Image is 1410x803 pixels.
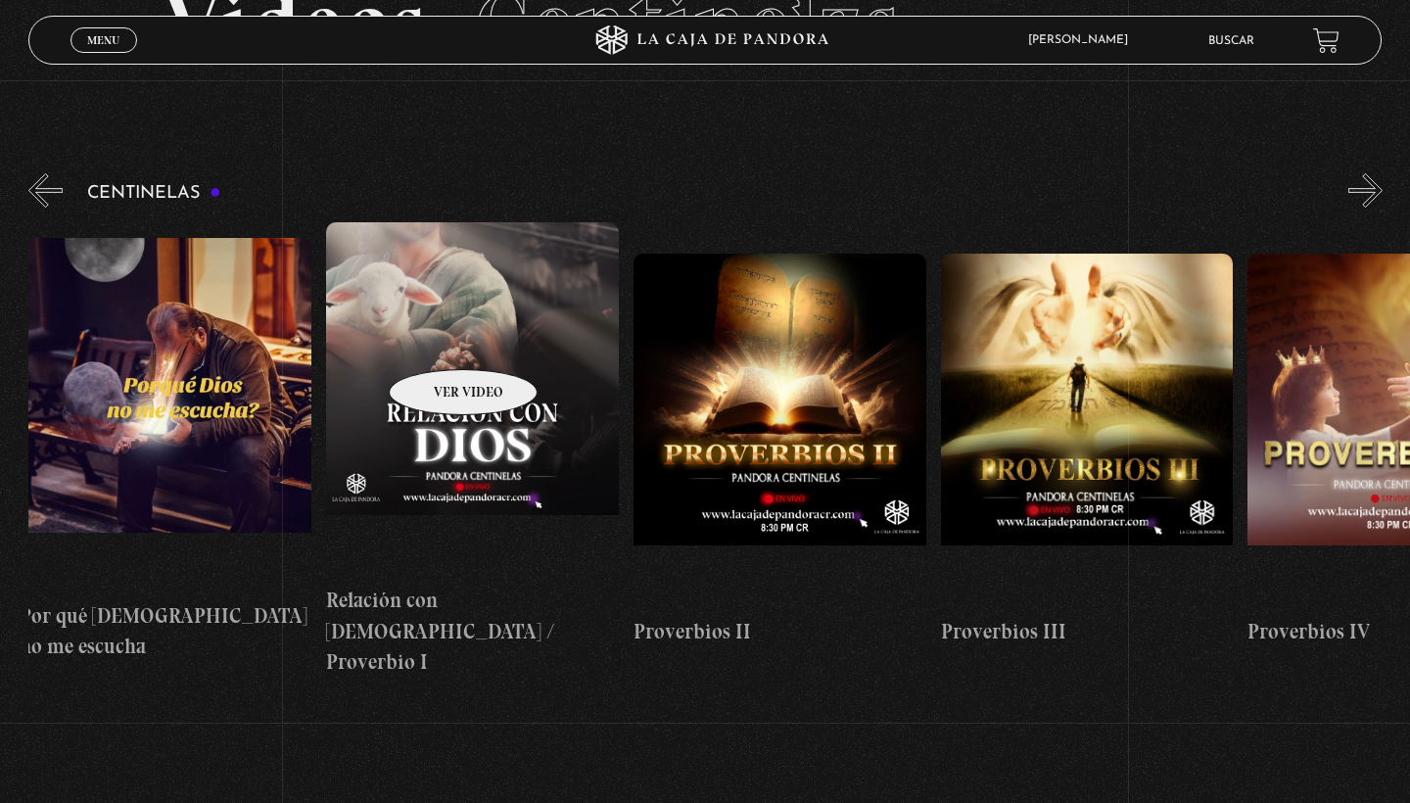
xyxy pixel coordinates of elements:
[634,616,926,647] h4: Proverbios II
[1018,34,1148,46] span: [PERSON_NAME]
[326,585,619,678] h4: Relación con [DEMOGRAPHIC_DATA] / Proverbio I
[1348,173,1383,208] button: Next
[87,34,119,46] span: Menu
[941,616,1234,647] h4: Proverbios III
[1208,35,1254,47] a: Buscar
[20,600,312,662] h4: Por qué [DEMOGRAPHIC_DATA] no me escucha
[87,184,221,203] h3: Centinelas
[941,222,1234,678] a: Proverbios III
[81,51,127,65] span: Cerrar
[1313,27,1339,54] a: View your shopping cart
[28,173,63,208] button: Previous
[634,222,926,678] a: Proverbios II
[20,222,312,678] a: Por qué [DEMOGRAPHIC_DATA] no me escucha
[326,222,619,678] a: Relación con [DEMOGRAPHIC_DATA] / Proverbio I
